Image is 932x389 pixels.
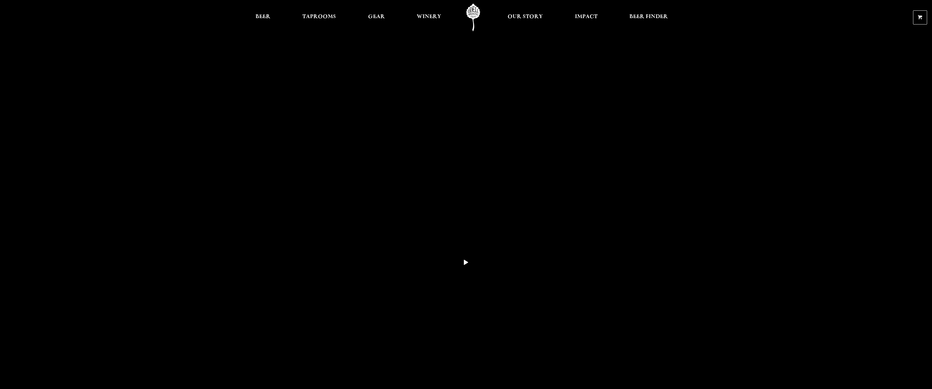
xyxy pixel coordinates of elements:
[575,14,598,19] span: Impact
[508,14,543,19] span: Our Story
[252,4,274,31] a: Beer
[255,14,270,19] span: Beer
[629,14,668,19] span: Beer Finder
[413,4,445,31] a: Winery
[368,14,385,19] span: Gear
[302,14,336,19] span: Taprooms
[417,14,441,19] span: Winery
[298,4,340,31] a: Taprooms
[625,4,672,31] a: Beer Finder
[462,4,485,31] a: Odell Home
[504,4,547,31] a: Our Story
[364,4,389,31] a: Gear
[571,4,602,31] a: Impact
